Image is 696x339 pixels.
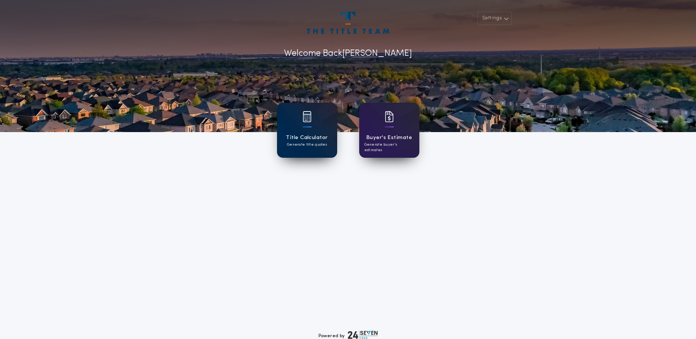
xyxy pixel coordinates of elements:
[366,134,412,142] h1: Buyer's Estimate
[477,12,512,25] button: Settings
[385,111,394,122] img: card icon
[303,111,311,122] img: card icon
[284,47,412,60] p: Welcome Back [PERSON_NAME]
[307,12,389,34] img: account-logo
[286,134,328,142] h1: Title Calculator
[277,103,337,158] a: card iconTitle CalculatorGenerate title quotes
[359,103,419,158] a: card iconBuyer's EstimateGenerate buyer's estimates
[364,142,414,153] p: Generate buyer's estimates
[287,142,327,147] p: Generate title quotes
